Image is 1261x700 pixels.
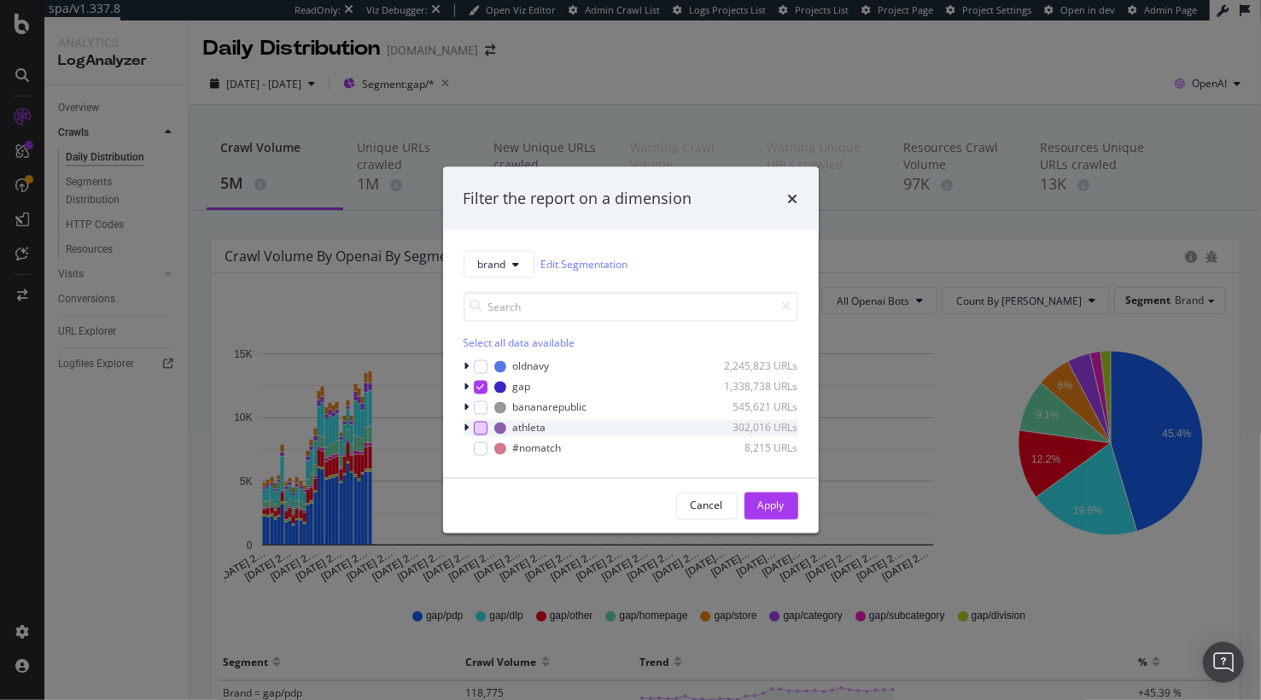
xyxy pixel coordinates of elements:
[464,188,692,210] div: Filter the report on a dimension
[478,257,506,271] span: brand
[513,400,587,415] div: bananarepublic
[744,492,798,519] button: Apply
[513,359,550,374] div: oldnavy
[758,499,785,513] div: Apply
[541,255,628,273] a: Edit Segmentation
[513,380,531,394] div: gap
[513,421,546,435] div: athleta
[443,167,819,534] div: modal
[464,250,534,277] button: brand
[464,291,798,321] input: Search
[676,492,738,519] button: Cancel
[513,441,562,456] div: #nomatch
[464,335,798,349] div: Select all data available
[715,421,798,435] div: 302,016 URLs
[788,188,798,210] div: times
[691,499,723,513] div: Cancel
[715,400,798,415] div: 545,621 URLs
[715,380,798,394] div: 1,338,738 URLs
[715,441,798,456] div: 8,215 URLs
[715,359,798,374] div: 2,245,823 URLs
[1203,642,1244,683] div: Open Intercom Messenger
